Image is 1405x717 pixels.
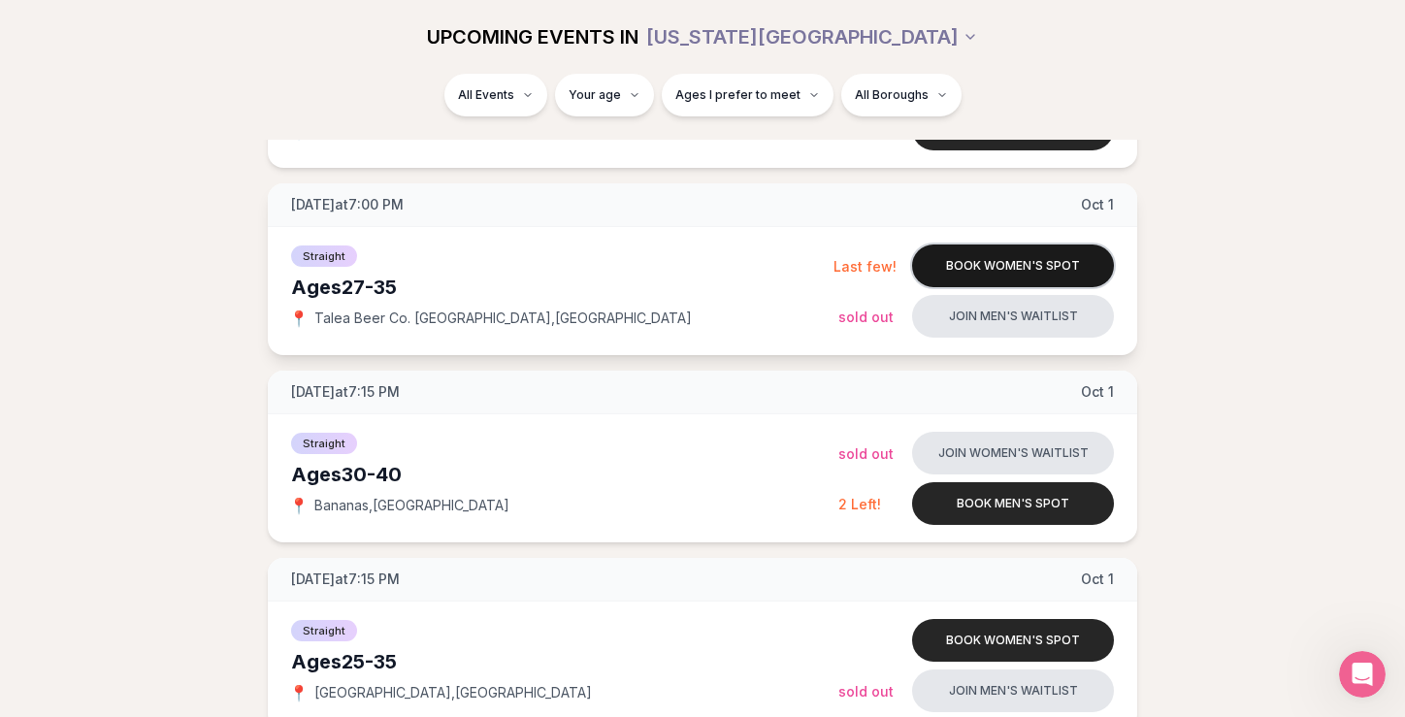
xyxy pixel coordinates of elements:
button: All Events [444,74,547,116]
span: All Events [458,87,514,103]
span: Your age [569,87,621,103]
span: Oct 1 [1081,570,1114,589]
span: UPCOMING EVENTS IN [427,23,638,50]
span: 📍 [291,310,307,326]
span: [DATE] at 7:00 PM [291,195,404,214]
div: Ages 25-35 [291,648,838,675]
span: Sold Out [838,309,894,325]
span: Straight [291,620,357,641]
span: 📍 [291,498,307,513]
button: Book men's spot [912,482,1114,525]
span: [GEOGRAPHIC_DATA] , [GEOGRAPHIC_DATA] [314,683,592,702]
button: Join men's waitlist [912,669,1114,712]
span: Oct 1 [1081,382,1114,402]
div: Ages 30-40 [291,461,838,488]
span: Straight [291,245,357,267]
iframe: Intercom live chat [1339,651,1386,698]
div: Ages 27-35 [291,274,833,301]
button: Your age [555,74,654,116]
button: [US_STATE][GEOGRAPHIC_DATA] [646,16,978,58]
button: Ages I prefer to meet [662,74,833,116]
span: Sold Out [838,445,894,462]
span: Oct 1 [1081,195,1114,214]
span: [DATE] at 7:15 PM [291,570,400,589]
button: Book women's spot [912,619,1114,662]
span: Straight [291,433,357,454]
span: 📍 [291,685,307,701]
span: Talea Beer Co. [GEOGRAPHIC_DATA] , [GEOGRAPHIC_DATA] [314,309,692,328]
button: Join men's waitlist [912,295,1114,338]
span: [DATE] at 7:15 PM [291,382,400,402]
button: All Boroughs [841,74,962,116]
span: 2 Left! [838,496,881,512]
span: Last few! [833,258,897,275]
span: Sold Out [838,683,894,700]
button: Join women's waitlist [912,432,1114,474]
span: Bananas , [GEOGRAPHIC_DATA] [314,496,509,515]
button: Book women's spot [912,244,1114,287]
span: Ages I prefer to meet [675,87,801,103]
span: All Boroughs [855,87,929,103]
